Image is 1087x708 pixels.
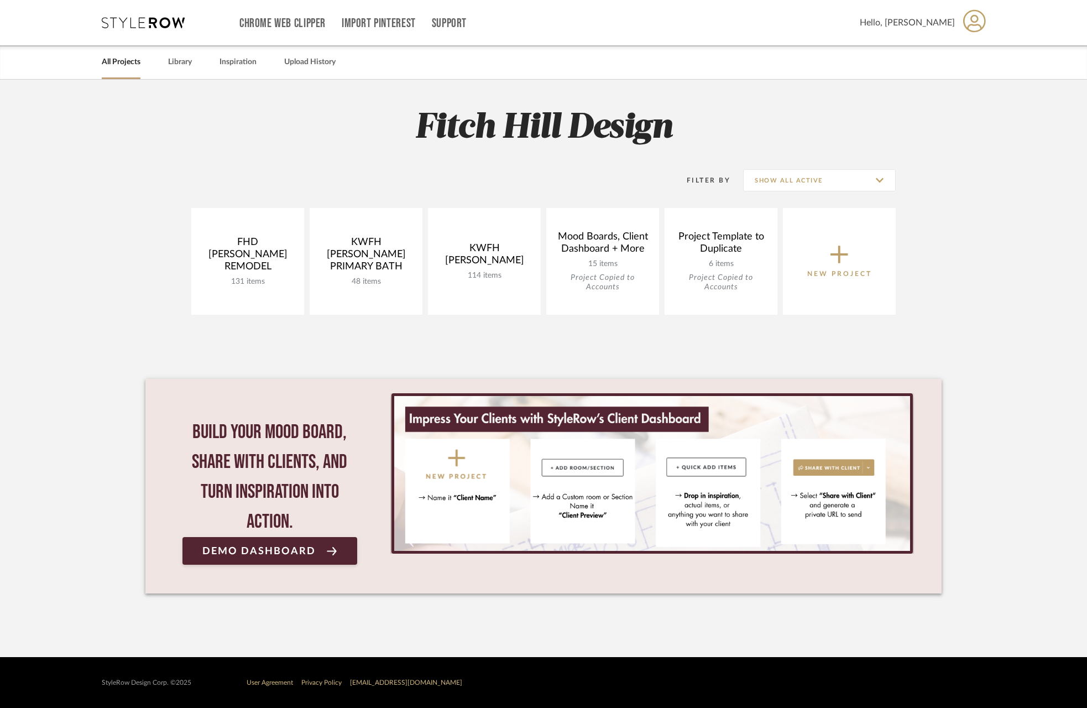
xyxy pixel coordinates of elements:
div: 48 items [318,277,414,287]
a: Chrome Web Clipper [239,19,326,28]
div: 131 items [200,277,295,287]
a: [EMAIL_ADDRESS][DOMAIN_NAME] [350,679,462,686]
a: Upload History [284,55,336,70]
span: Hello, [PERSON_NAME] [860,16,955,29]
a: Library [168,55,192,70]
h2: Fitch Hill Design [145,107,942,149]
div: Mood Boards, Client Dashboard + More [555,231,650,259]
div: Build your mood board, share with clients, and turn inspiration into action. [182,418,357,537]
a: Privacy Policy [301,679,342,686]
div: Project Copied to Accounts [673,273,769,292]
a: All Projects [102,55,140,70]
a: Import Pinterest [342,19,416,28]
img: StyleRow_Client_Dashboard_Banner__1_.png [394,396,910,551]
div: KWFH [PERSON_NAME] [437,242,532,271]
div: 6 items [673,259,769,269]
div: Project Template to Duplicate [673,231,769,259]
div: Project Copied to Accounts [555,273,650,292]
div: 15 items [555,259,650,269]
div: 0 [390,393,914,554]
a: User Agreement [247,679,293,686]
div: KWFH [PERSON_NAME] PRIMARY BATH [318,236,414,277]
div: 114 items [437,271,532,280]
div: FHD [PERSON_NAME] REMODEL [200,236,295,277]
p: New Project [807,268,872,279]
div: StyleRow Design Corp. ©2025 [102,679,191,687]
a: Support [432,19,467,28]
span: Demo Dashboard [202,546,316,556]
a: Demo Dashboard [182,537,357,565]
div: Filter By [672,175,730,186]
a: Inspiration [220,55,257,70]
button: New Project [783,208,896,315]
